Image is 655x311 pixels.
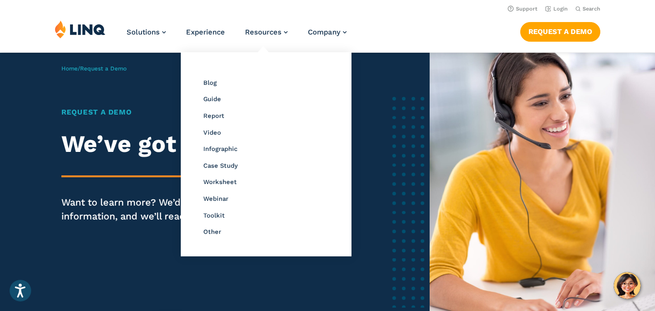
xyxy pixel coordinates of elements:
[203,129,221,136] a: Video
[308,28,347,36] a: Company
[203,162,238,169] a: Case Study
[203,79,217,86] a: Blog
[203,212,225,219] a: Toolkit
[127,20,347,52] nav: Primary Navigation
[245,28,281,36] span: Resources
[203,178,237,185] a: Worksheet
[61,65,127,72] span: /
[61,107,352,118] h1: Request a Demo
[203,95,221,103] a: Guide
[545,6,568,12] a: Login
[614,272,641,299] button: Hello, have a question? Let’s chat.
[520,22,600,41] a: Request a Demo
[203,112,224,119] a: Report
[127,28,160,36] span: Solutions
[583,6,600,12] span: Search
[575,5,600,12] button: Open Search Bar
[61,65,78,72] a: Home
[203,228,221,235] a: Other
[203,195,228,202] a: Webinar
[61,196,352,223] p: Want to learn more? We’d love to hear from you. Send us your information, and we’ll reach out to ...
[127,28,166,36] a: Solutions
[203,145,237,152] a: Infographic
[61,130,352,158] h2: We’ve got you covered
[186,28,225,36] a: Experience
[55,20,105,38] img: LINQ | K‑12 Software
[245,28,288,36] a: Resources
[520,20,600,41] nav: Button Navigation
[80,65,127,72] span: Request a Demo
[308,28,340,36] span: Company
[508,6,538,12] a: Support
